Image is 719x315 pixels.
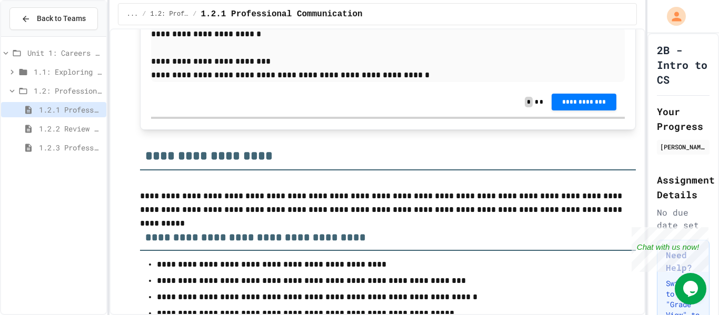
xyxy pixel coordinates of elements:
[657,104,710,134] h2: Your Progress
[127,10,138,18] span: ...
[9,7,98,30] button: Back to Teams
[656,4,688,28] div: My Account
[37,13,86,24] span: Back to Teams
[34,85,102,96] span: 1.2: Professional Communication
[39,142,102,153] span: 1.2.3 Professional Communication Challenge
[675,273,708,304] iframe: chat widget
[27,47,102,58] span: Unit 1: Careers & Professionalism
[39,104,102,115] span: 1.2.1 Professional Communication
[657,43,710,87] h1: 2B - Intro to CS
[34,66,102,77] span: 1.1: Exploring CS Careers
[657,172,710,202] h2: Assignment Details
[657,206,710,231] div: No due date set
[39,123,102,134] span: 1.2.2 Review - Professional Communication
[660,142,706,151] div: [PERSON_NAME]
[193,10,196,18] span: /
[201,8,362,21] span: 1.2.1 Professional Communication
[632,227,708,272] iframe: chat widget
[142,10,146,18] span: /
[151,10,189,18] span: 1.2: Professional Communication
